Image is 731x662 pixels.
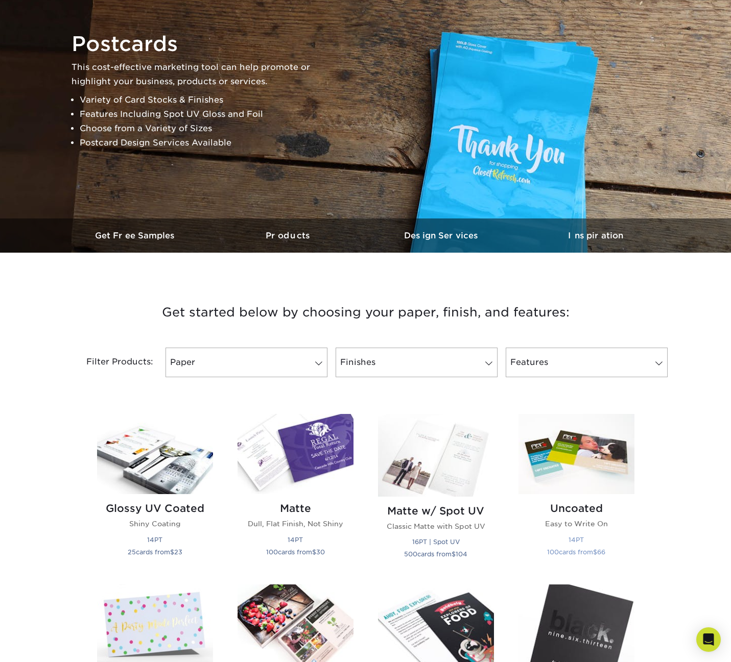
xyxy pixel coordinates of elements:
[593,548,597,556] span: $
[80,121,327,136] li: Choose from a Variety of Sizes
[128,548,182,556] small: cards from
[97,502,213,514] h2: Glossy UV Coated
[266,548,325,556] small: cards from
[366,218,519,253] a: Design Services
[378,521,494,531] p: Classic Matte with Spot UV
[238,414,353,494] img: Matte Postcards
[366,231,519,240] h3: Design Services
[412,538,460,546] small: 16PT | Spot UV
[128,548,136,556] span: 25
[72,60,327,89] p: This cost-effective marketing tool can help promote or highlight your business, products or servi...
[519,218,672,253] a: Inspiration
[404,550,417,558] span: 500
[288,536,303,544] small: 14PT
[97,414,213,572] a: Glossy UV Coated Postcards Glossy UV Coated Shiny Coating 14PT 25cards from$23
[518,519,634,529] p: Easy to Write On
[506,348,668,377] a: Features
[67,289,665,335] h3: Get started below by choosing your paper, finish, and features:
[518,414,634,494] img: Uncoated Postcards
[170,548,174,556] span: $
[547,548,559,556] span: 100
[696,627,721,652] div: Open Intercom Messenger
[569,536,584,544] small: 14PT
[72,32,327,56] h1: Postcards
[59,218,213,253] a: Get Free Samples
[80,107,327,121] li: Features Including Spot UV Gloss and Foil
[213,218,366,253] a: Products
[213,231,366,240] h3: Products
[312,548,316,556] span: $
[378,414,494,497] img: Matte w/ Spot UV Postcards
[80,93,327,107] li: Variety of Card Stocks & Finishes
[80,136,327,150] li: Postcard Design Services Available
[547,548,605,556] small: cards from
[518,502,634,514] h2: Uncoated
[266,548,278,556] span: 100
[316,548,325,556] span: 30
[404,550,467,558] small: cards from
[336,348,498,377] a: Finishes
[518,414,634,572] a: Uncoated Postcards Uncoated Easy to Write On 14PT 100cards from$66
[456,550,467,558] span: 104
[452,550,456,558] span: $
[519,231,672,240] h3: Inspiration
[147,536,162,544] small: 14PT
[378,414,494,572] a: Matte w/ Spot UV Postcards Matte w/ Spot UV Classic Matte with Spot UV 16PT | Spot UV 500cards fr...
[59,231,213,240] h3: Get Free Samples
[59,348,161,377] div: Filter Products:
[97,414,213,494] img: Glossy UV Coated Postcards
[97,519,213,529] p: Shiny Coating
[238,414,353,572] a: Matte Postcards Matte Dull, Flat Finish, Not Shiny 14PT 100cards from$30
[174,548,182,556] span: 23
[597,548,605,556] span: 66
[238,519,353,529] p: Dull, Flat Finish, Not Shiny
[238,502,353,514] h2: Matte
[378,505,494,517] h2: Matte w/ Spot UV
[166,348,327,377] a: Paper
